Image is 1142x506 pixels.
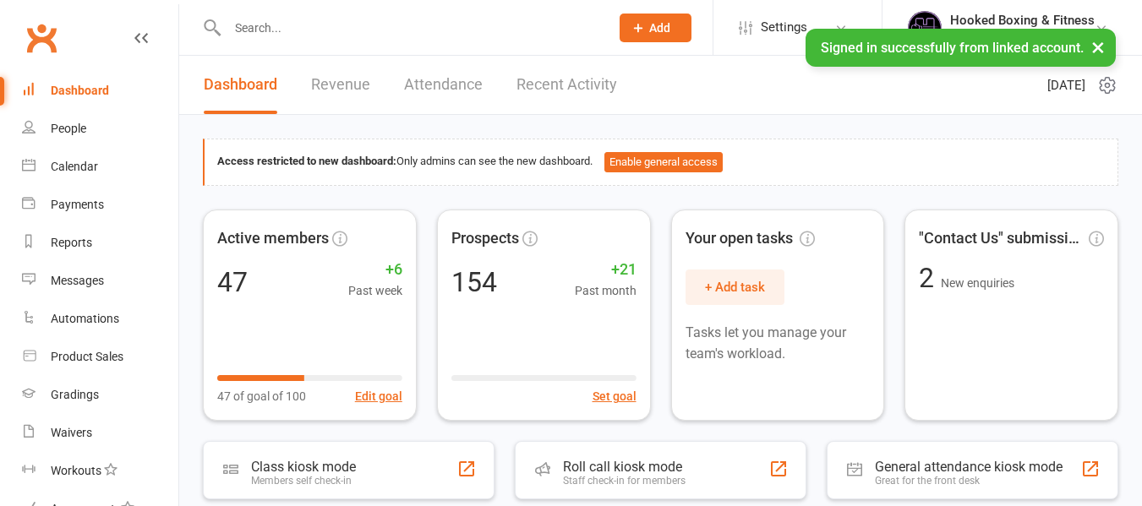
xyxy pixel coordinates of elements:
a: Payments [22,186,178,224]
div: Calendar [51,160,98,173]
div: Workouts [51,464,101,477]
div: General attendance kiosk mode [875,459,1063,475]
div: 154 [451,269,497,296]
div: Messages [51,274,104,287]
span: 47 of goal of 100 [217,387,306,405]
a: Waivers [22,414,178,452]
div: Staff check-in for members [563,475,686,487]
span: "Contact Us" submissions [919,226,1085,251]
div: 47 [217,269,248,296]
span: +21 [575,258,637,282]
span: Signed in successfully from linked account. [821,40,1084,56]
a: Dashboard [204,56,277,114]
span: Prospects [451,226,519,251]
a: Automations [22,300,178,338]
div: Product Sales [51,350,123,363]
input: Search... [222,16,598,40]
a: Reports [22,224,178,262]
span: Settings [761,8,807,46]
a: People [22,110,178,148]
button: + Add task [686,269,784,305]
span: 2 [919,262,941,294]
span: Add [649,21,670,35]
strong: Access restricted to new dashboard: [217,155,396,167]
div: Only admins can see the new dashboard. [217,152,1105,172]
a: Attendance [404,56,483,114]
a: Clubworx [20,17,63,59]
a: Messages [22,262,178,300]
div: Gradings [51,388,99,401]
a: Dashboard [22,72,178,110]
div: Members self check-in [251,475,356,487]
div: Roll call kiosk mode [563,459,686,475]
span: New enquiries [941,276,1014,290]
span: +6 [348,258,402,282]
div: Class kiosk mode [251,459,356,475]
img: thumb_image1731986243.png [908,11,942,45]
span: Past week [348,281,402,300]
div: Hooked Boxing & Fitness [950,28,1095,43]
a: Workouts [22,452,178,490]
div: Dashboard [51,84,109,97]
div: Waivers [51,426,92,439]
div: Reports [51,236,92,249]
a: Calendar [22,148,178,186]
a: Product Sales [22,338,178,376]
p: Tasks let you manage your team's workload. [686,322,871,365]
button: Edit goal [355,387,402,405]
span: Active members [217,226,329,251]
span: Your open tasks [686,226,815,251]
div: Great for the front desk [875,475,1063,487]
div: Automations [51,312,119,325]
a: Revenue [311,56,370,114]
div: Hooked Boxing & Fitness [950,13,1095,28]
span: Past month [575,281,637,300]
button: Add [620,14,691,42]
div: People [51,122,86,135]
button: Set goal [593,387,637,405]
button: × [1083,29,1113,65]
button: Enable general access [604,152,723,172]
span: [DATE] [1047,75,1085,95]
a: Gradings [22,376,178,414]
div: Payments [51,198,104,211]
a: Recent Activity [516,56,617,114]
